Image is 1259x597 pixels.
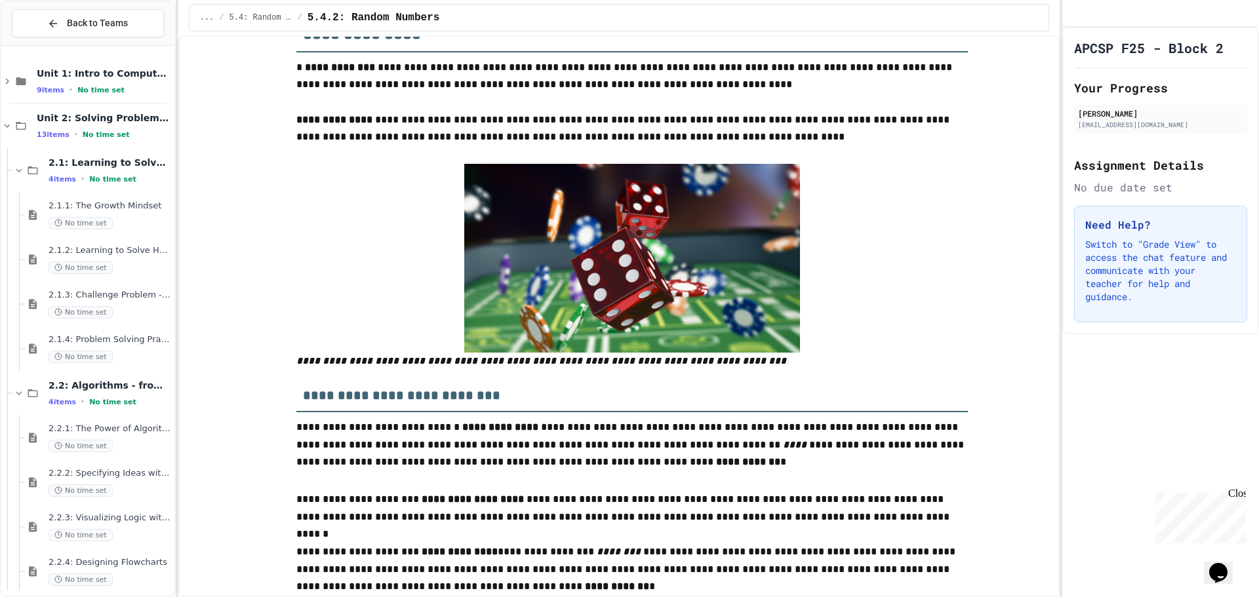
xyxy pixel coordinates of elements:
[49,423,172,434] span: 2.2.1: The Power of Algorithms
[12,9,164,37] button: Back to Teams
[81,396,84,407] span: •
[49,440,113,452] span: No time set
[1204,545,1246,584] iframe: chat widget
[1085,238,1236,303] p: Switch to "Grade View" to access the chat feature and communicate with your teacher for help and ...
[49,379,172,391] span: 2.2: Algorithms - from Pseudocode to Flowcharts
[49,306,113,318] span: No time set
[49,217,113,229] span: No time set
[37,112,172,124] span: Unit 2: Solving Problems in Computer Science
[75,129,77,140] span: •
[81,174,84,184] span: •
[49,334,172,345] span: 2.1.4: Problem Solving Practice
[1074,39,1224,57] h1: APCSP F25 - Block 2
[1074,79,1247,97] h2: Your Progress
[49,529,113,541] span: No time set
[49,290,172,301] span: 2.1.3: Challenge Problem - The Bridge
[49,557,172,568] span: 2.2.4: Designing Flowcharts
[230,12,292,23] span: 5.4: Random Numbers and APIs
[49,573,113,586] span: No time set
[89,398,136,406] span: No time set
[308,10,440,26] span: 5.4.2: Random Numbers
[49,468,172,479] span: 2.2.2: Specifying Ideas with Pseudocode
[1078,107,1243,119] div: [PERSON_NAME]
[49,261,113,274] span: No time set
[200,12,214,23] span: ...
[49,201,172,212] span: 2.1.1: The Growth Mindset
[49,175,76,183] span: 4 items
[77,86,125,94] span: No time set
[49,512,172,524] span: 2.2.3: Visualizing Logic with Flowcharts
[83,130,130,139] span: No time set
[1085,217,1236,233] h3: Need Help?
[89,175,136,183] span: No time set
[70,85,72,95] span: •
[219,12,224,23] span: /
[49,484,113,497] span: No time set
[49,245,172,256] span: 2.1.2: Learning to Solve Hard Problems
[1150,488,1246,543] iframe: chat widget
[49,398,76,406] span: 4 items
[1078,120,1243,130] div: [EMAIL_ADDRESS][DOMAIN_NAME]
[37,67,172,79] span: Unit 1: Intro to Computer Science
[37,86,64,94] span: 9 items
[37,130,70,139] span: 13 items
[1074,180,1247,195] div: No due date set
[49,351,113,363] span: No time set
[67,16,128,30] span: Back to Teams
[5,5,90,83] div: Chat with us now!Close
[298,12,302,23] span: /
[49,157,172,168] span: 2.1: Learning to Solve Hard Problems
[1074,156,1247,174] h2: Assignment Details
